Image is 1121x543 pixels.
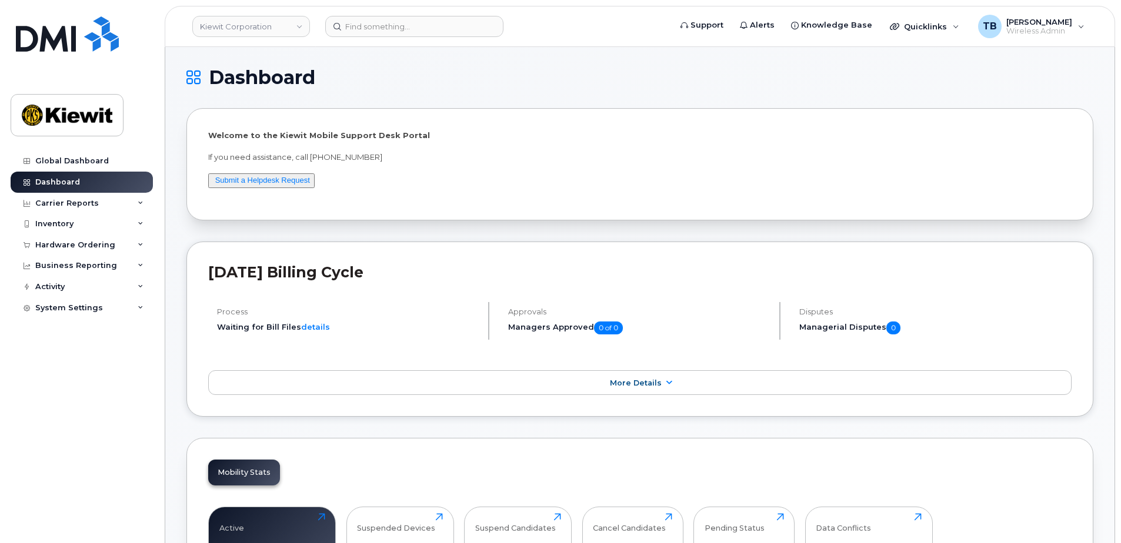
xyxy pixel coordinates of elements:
p: If you need assistance, call [PHONE_NUMBER] [208,152,1072,163]
span: 0 of 0 [594,321,623,334]
h5: Managerial Disputes [799,321,1072,334]
li: Waiting for Bill Files [217,321,478,333]
div: Suspended Devices [357,513,435,532]
span: Dashboard [209,69,315,86]
iframe: Messenger [862,106,1112,486]
h5: Managers Approved [508,321,769,334]
h4: Process [217,307,478,316]
a: Submit a Helpdesk Request [215,176,310,185]
iframe: Messenger Launcher [1070,492,1112,534]
h4: Approvals [508,307,769,316]
h4: Disputes [799,307,1072,316]
div: Active [219,513,244,532]
div: Pending Status [705,513,765,532]
span: More Details [610,378,662,387]
h2: [DATE] Billing Cycle [208,263,1072,281]
div: Suspend Candidates [475,513,556,532]
a: details [301,322,330,331]
div: Data Conflicts [816,513,871,532]
button: Submit a Helpdesk Request [208,173,315,188]
div: Cancel Candidates [593,513,666,532]
p: Welcome to the Kiewit Mobile Support Desk Portal [208,130,1072,141]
